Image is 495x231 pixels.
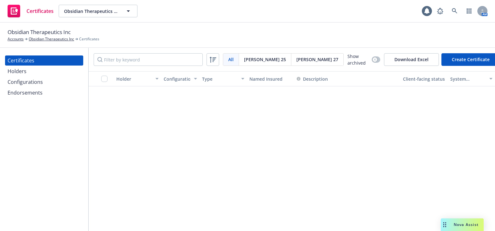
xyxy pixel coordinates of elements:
a: Report a Bug [434,5,446,17]
button: Nova Assist [441,218,484,231]
div: System certificate last generated [450,76,486,82]
a: Certificates [5,55,83,66]
span: Obsidian Therapeutics Inc [64,8,119,14]
button: Description [297,76,328,82]
span: All [228,56,234,63]
div: Configurations [8,77,43,87]
div: Holder [116,76,152,82]
div: Configuration [164,76,190,82]
a: Endorsements [5,88,83,98]
a: Accounts [8,36,24,42]
button: Named Insured [247,71,294,86]
span: Show archived [347,53,369,66]
button: Download Excel [384,53,439,66]
a: Certificates [5,2,56,20]
span: [PERSON_NAME] 25 [244,56,286,63]
span: Nova Assist [454,222,479,227]
div: Holders [8,66,26,76]
span: Obsidian Therapeutics Inc [8,28,71,36]
span: Certificates [79,36,99,42]
a: Search [448,5,461,17]
div: Certificates [8,55,34,66]
div: Client-facing status [403,76,445,82]
button: Type [200,71,247,86]
button: Holder [114,71,161,86]
button: Obsidian Therapeutics Inc [59,5,137,17]
input: Select all [101,76,108,82]
button: Configuration [161,71,200,86]
button: System certificate last generated [448,71,495,86]
a: Switch app [463,5,475,17]
input: Filter by keyword [94,53,203,66]
span: [PERSON_NAME] 27 [296,56,338,63]
div: Endorsements [8,88,43,98]
div: Named Insured [249,76,292,82]
button: Client-facing status [400,71,448,86]
div: Type [202,76,237,82]
a: Holders [5,66,83,76]
div: Drag to move [441,218,449,231]
a: Configurations [5,77,83,87]
span: Certificates [26,9,54,14]
a: Obsidian Therapeutics Inc [29,36,74,42]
